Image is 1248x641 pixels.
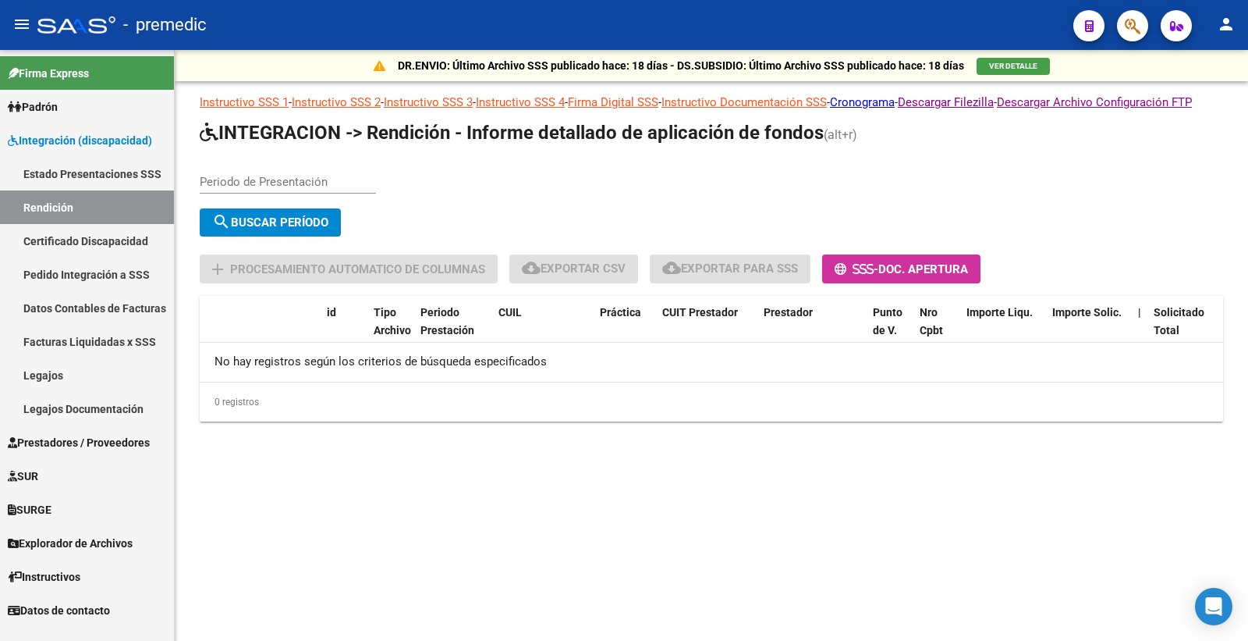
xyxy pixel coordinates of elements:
datatable-header-cell: Importe Solic. [1046,296,1132,365]
a: Instructivo SSS 3 [384,95,473,109]
div: Open Intercom Messenger [1195,588,1232,625]
span: Importe Solic. [1052,306,1122,319]
datatable-header-cell: Nro Cpbt [913,296,960,365]
button: Exportar para SSS [650,255,810,283]
span: id [327,306,336,319]
span: Padrón [8,98,58,116]
datatable-header-cell: id [321,296,367,365]
span: Prestador [764,306,813,319]
span: Explorador de Archivos [8,535,133,552]
p: - - - - - - - - [200,94,1223,111]
span: Tipo Archivo [374,306,411,337]
span: (alt+r) [824,127,857,142]
span: Exportar CSV [522,262,626,276]
mat-icon: search [212,212,231,231]
datatable-header-cell: Periodo Prestación [414,296,492,365]
span: Punto de V. [873,306,902,337]
div: No hay registros según los criterios de búsqueda especificados [200,343,1223,382]
span: Exportar para SSS [662,262,798,276]
a: Cronograma [830,95,895,109]
datatable-header-cell: CUIL [492,296,594,365]
mat-icon: cloud_download [662,258,681,277]
span: Práctica [600,306,641,319]
button: Exportar CSV [509,255,638,283]
datatable-header-cell: Tipo Archivo [367,296,414,365]
mat-icon: cloud_download [522,258,541,277]
span: INTEGRACION -> Rendición - Informe detallado de aplicación de fondos [200,122,824,144]
span: VER DETALLE [989,62,1037,70]
a: Instructivo SSS 1 [200,95,289,109]
a: Descargar Filezilla [898,95,994,109]
span: Importe Liqu. [966,306,1033,319]
span: Solicitado Total [1154,306,1204,337]
button: Buscar Período [200,208,341,237]
a: Instructivo SSS 4 [476,95,565,109]
span: Doc. Apertura [878,262,968,276]
mat-icon: add [208,260,227,279]
button: VER DETALLE [977,58,1050,75]
datatable-header-cell: | [1132,296,1147,365]
datatable-header-cell: Práctica [594,296,656,365]
span: | [1138,306,1141,319]
span: Buscar Período [212,215,328,230]
span: Datos de contacto [8,602,110,619]
datatable-header-cell: Importe Liqu. [960,296,1046,365]
span: Prestadores / Proveedores [8,434,150,451]
a: Instructivo SSS 2 [292,95,381,109]
span: Firma Express [8,65,89,82]
a: Descargar Archivo Configuración FTP [997,95,1192,109]
mat-icon: menu [12,15,31,34]
datatable-header-cell: Solicitado Total [1147,296,1233,365]
datatable-header-cell: CUIT Prestador [656,296,757,365]
span: SUR [8,468,38,485]
span: - premedic [123,8,207,42]
button: -Doc. Apertura [822,255,980,283]
datatable-header-cell: Prestador [757,296,867,365]
span: SURGE [8,501,51,518]
span: Integración (discapacidad) [8,132,152,149]
span: Procesamiento automatico de columnas [230,262,485,276]
span: - [835,262,878,276]
button: Procesamiento automatico de columnas [200,255,498,283]
span: Periodo Prestación [420,306,474,337]
a: Instructivo Documentación SSS [661,95,827,109]
mat-icon: person [1217,15,1236,34]
a: Firma Digital SSS [568,95,658,109]
datatable-header-cell: Punto de V. [867,296,913,365]
span: Nro Cpbt [920,306,943,337]
span: CUIT Prestador [662,306,738,319]
div: 0 registros [200,383,1223,422]
p: DR.ENVIO: Último Archivo SSS publicado hace: 18 días - DS.SUBSIDIO: Último Archivo SSS publicado ... [398,57,964,74]
span: CUIL [498,306,522,319]
span: Instructivos [8,568,80,586]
